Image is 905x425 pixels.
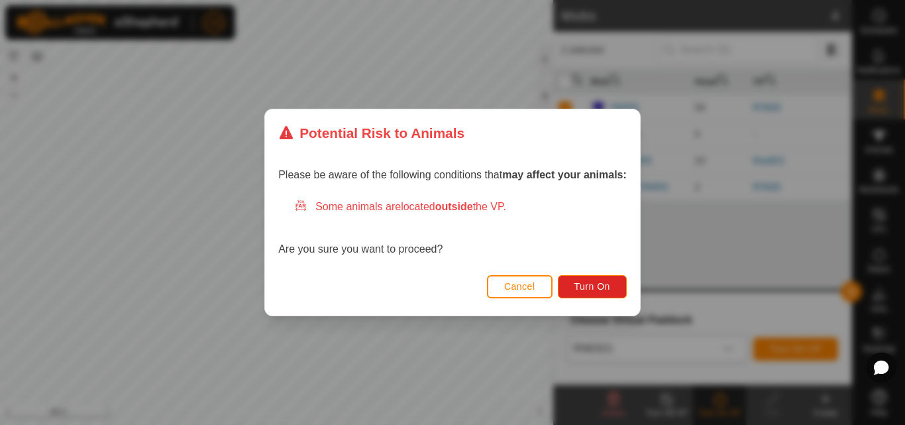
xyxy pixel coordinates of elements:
[558,275,627,298] button: Turn On
[504,281,535,292] span: Cancel
[278,199,627,257] div: Are you sure you want to proceed?
[435,201,473,212] strong: outside
[278,123,464,143] div: Potential Risk to Animals
[487,275,553,298] button: Cancel
[294,199,627,215] div: Some animals are
[502,169,627,180] strong: may affect your animals:
[278,169,627,180] span: Please be aware of the following conditions that
[401,201,506,212] span: located the VP.
[574,281,610,292] span: Turn On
